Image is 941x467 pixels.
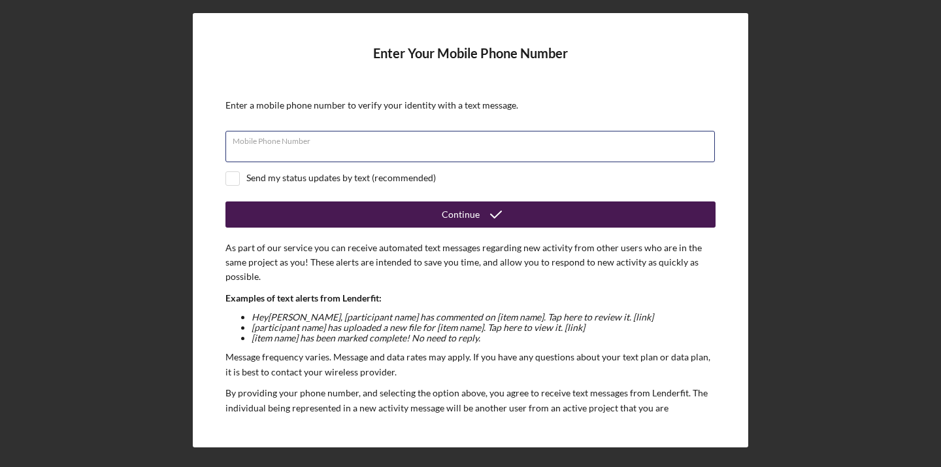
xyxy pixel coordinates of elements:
p: As part of our service you can receive automated text messages regarding new activity from other ... [225,241,716,285]
p: Examples of text alerts from Lenderfit: [225,291,716,305]
p: Message frequency varies. Message and data rates may apply. If you have any questions about your ... [225,350,716,379]
div: Send my status updates by text (recommended) [246,173,436,183]
li: Hey [PERSON_NAME] , [participant name] has commented on [item name]. Tap here to review it. [link] [252,312,716,322]
h4: Enter Your Mobile Phone Number [225,46,716,80]
label: Mobile Phone Number [233,131,715,146]
div: Enter a mobile phone number to verify your identity with a text message. [225,100,716,111]
p: By providing your phone number, and selecting the option above, you agree to receive text message... [225,386,716,430]
li: [participant name] has uploaded a new file for [item name]. Tap here to view it. [link] [252,322,716,333]
button: Continue [225,201,716,228]
li: [item name] has been marked complete! No need to reply. [252,333,716,343]
div: Continue [442,201,480,228]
